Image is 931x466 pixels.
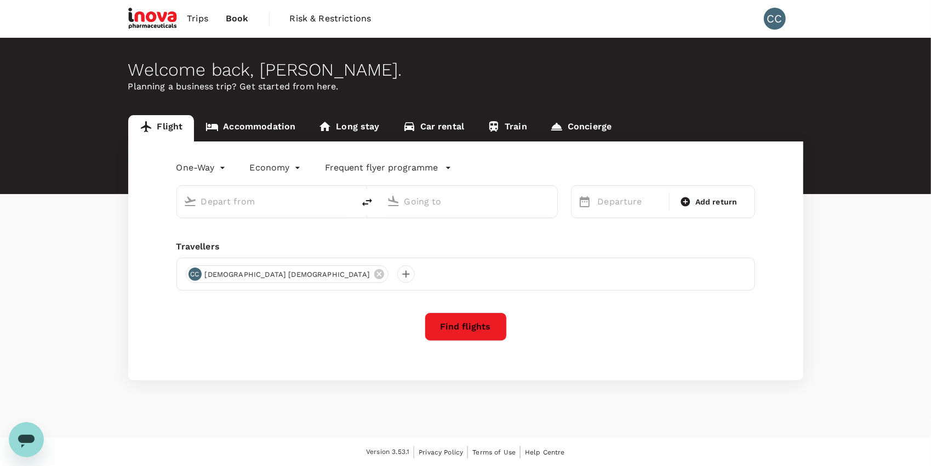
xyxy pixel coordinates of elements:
div: Welcome back , [PERSON_NAME] . [128,60,803,80]
input: Going to [404,193,534,210]
div: One-Way [176,159,228,177]
a: Accommodation [194,115,307,141]
button: delete [354,189,380,215]
button: Find flights [425,312,507,341]
p: Departure [598,195,663,208]
div: Travellers [176,240,755,253]
a: Train [476,115,539,141]
input: Depart from [201,193,331,210]
span: Version 3.53.1 [366,447,409,458]
div: CC[DEMOGRAPHIC_DATA] [DEMOGRAPHIC_DATA] [186,265,389,283]
a: Help Centre [525,446,565,458]
a: Car rental [391,115,476,141]
span: Privacy Policy [419,448,463,456]
span: Help Centre [525,448,565,456]
a: Terms of Use [472,446,516,458]
a: Flight [128,115,195,141]
p: Frequent flyer programme [325,161,438,174]
div: CC [764,8,786,30]
a: Privacy Policy [419,446,463,458]
span: Trips [187,12,208,25]
button: Open [550,200,552,202]
button: Frequent flyer programme [325,161,452,174]
div: CC [189,268,202,281]
span: Terms of Use [472,448,516,456]
span: Risk & Restrictions [290,12,372,25]
a: Concierge [539,115,623,141]
p: Planning a business trip? Get started from here. [128,80,803,93]
button: Open [346,200,349,202]
span: Add return [695,196,738,208]
img: iNova Pharmaceuticals [128,7,179,31]
a: Long stay [307,115,391,141]
iframe: Button to launch messaging window [9,422,44,457]
span: Book [226,12,249,25]
div: Economy [250,159,303,177]
span: [DEMOGRAPHIC_DATA] [DEMOGRAPHIC_DATA] [198,269,377,280]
